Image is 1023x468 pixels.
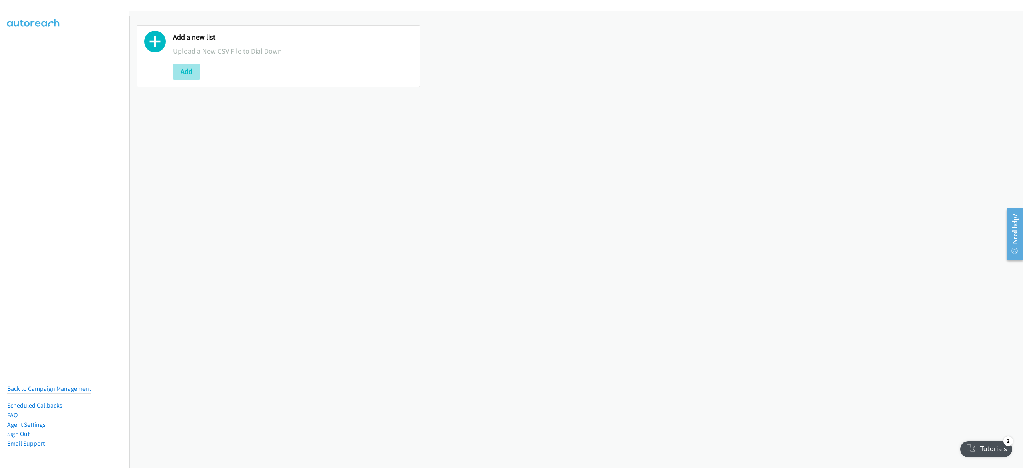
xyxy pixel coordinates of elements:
[7,430,30,438] a: Sign Out
[173,64,200,80] button: Add
[7,440,45,447] a: Email Support
[173,33,412,42] h2: Add a new list
[955,433,1017,462] iframe: Checklist
[7,411,18,419] a: FAQ
[7,385,91,392] a: Back to Campaign Management
[173,46,412,56] p: Upload a New CSV File to Dial Down
[7,421,46,428] a: Agent Settings
[7,402,62,409] a: Scheduled Callbacks
[1000,202,1023,266] iframe: Resource Center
